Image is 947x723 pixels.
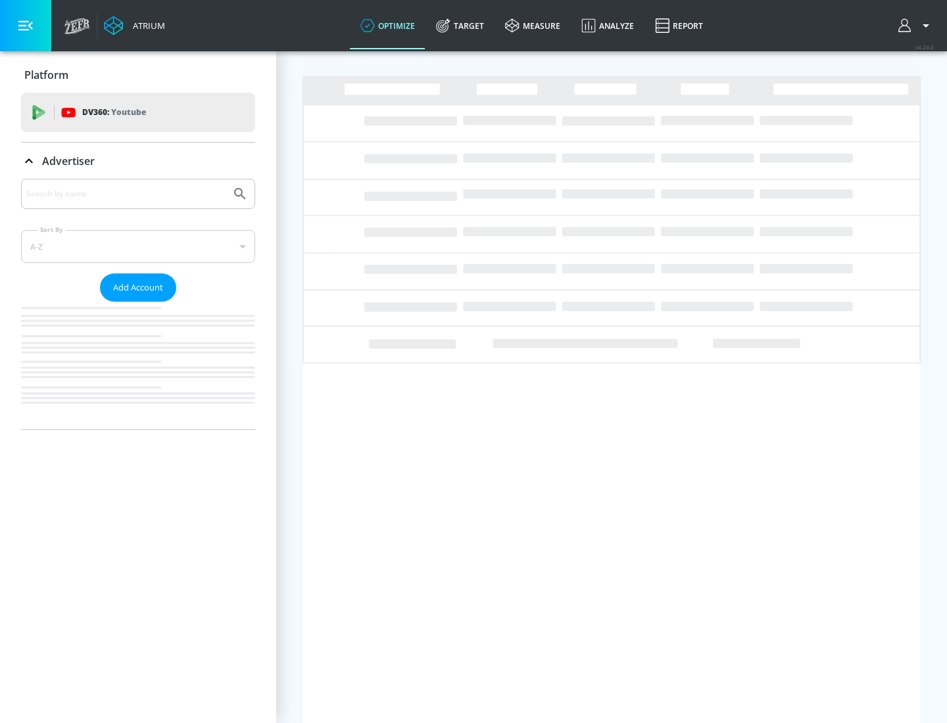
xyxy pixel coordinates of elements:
label: Sort By [37,225,66,234]
div: A-Z [21,230,255,263]
a: measure [495,2,571,49]
span: v 4.24.0 [915,43,934,51]
p: DV360: [82,105,146,120]
p: Youtube [111,105,146,119]
div: DV360: Youtube [21,93,255,132]
p: Advertiser [42,154,95,168]
p: Platform [24,68,68,82]
span: Add Account [113,280,163,295]
input: Search by name [26,185,226,202]
div: Atrium [128,20,165,32]
a: Atrium [104,16,165,35]
div: Platform [21,57,255,93]
div: Advertiser [21,143,255,179]
a: Analyze [571,2,644,49]
button: Add Account [100,273,176,302]
a: Target [425,2,495,49]
a: optimize [350,2,425,49]
a: Report [644,2,714,49]
nav: list of Advertiser [21,302,255,429]
div: Advertiser [21,179,255,429]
